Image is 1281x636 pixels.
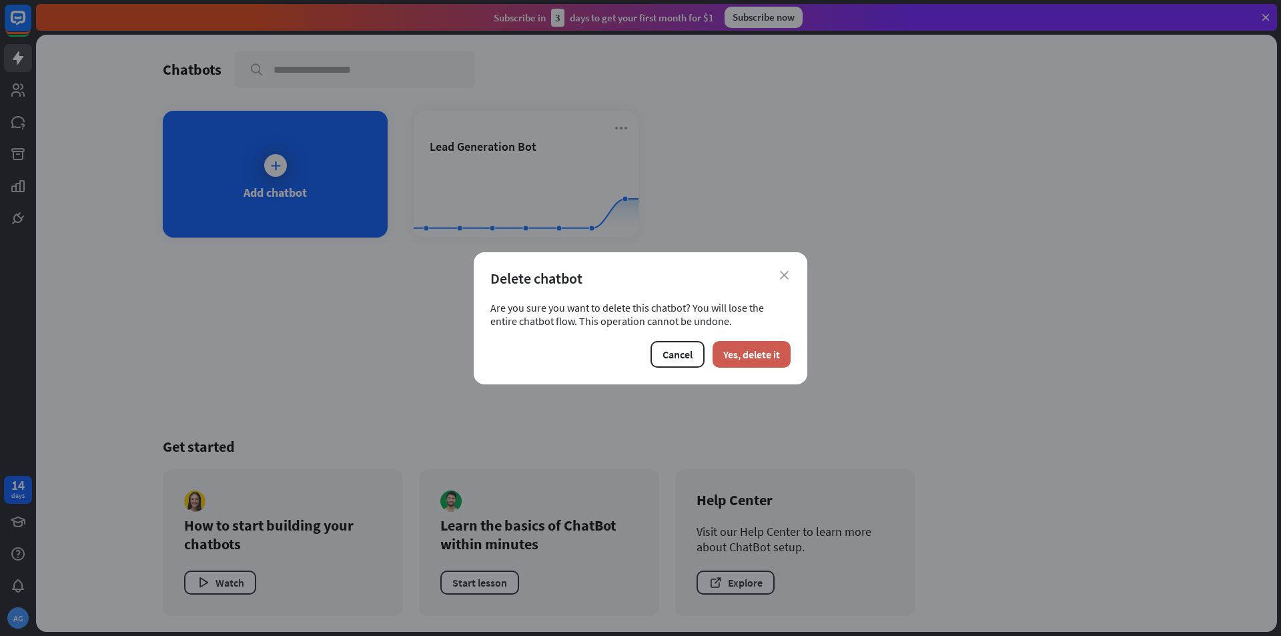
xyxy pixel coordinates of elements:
[490,301,791,328] div: Are you sure you want to delete this chatbot? You will lose the entire chatbot flow. This operati...
[713,341,791,368] button: Yes, delete it
[651,341,705,368] button: Cancel
[490,269,791,288] div: Delete chatbot
[11,5,51,45] button: Open LiveChat chat widget
[780,271,789,280] i: close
